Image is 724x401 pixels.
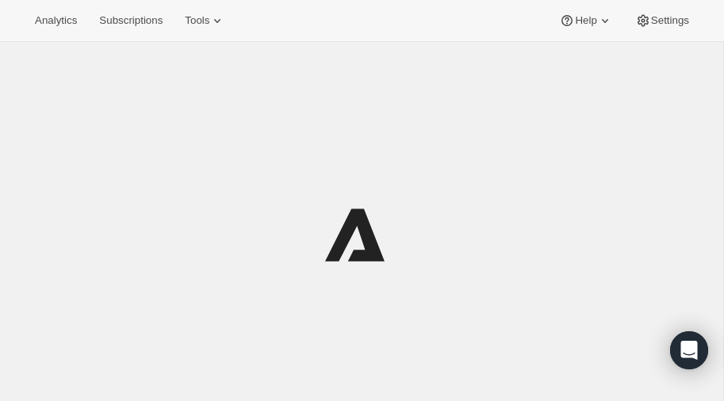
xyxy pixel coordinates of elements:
[35,14,77,27] span: Analytics
[185,14,209,27] span: Tools
[99,14,163,27] span: Subscriptions
[651,14,689,27] span: Settings
[175,10,235,32] button: Tools
[550,10,622,32] button: Help
[25,10,86,32] button: Analytics
[626,10,699,32] button: Settings
[575,14,596,27] span: Help
[90,10,172,32] button: Subscriptions
[670,331,708,369] div: Open Intercom Messenger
